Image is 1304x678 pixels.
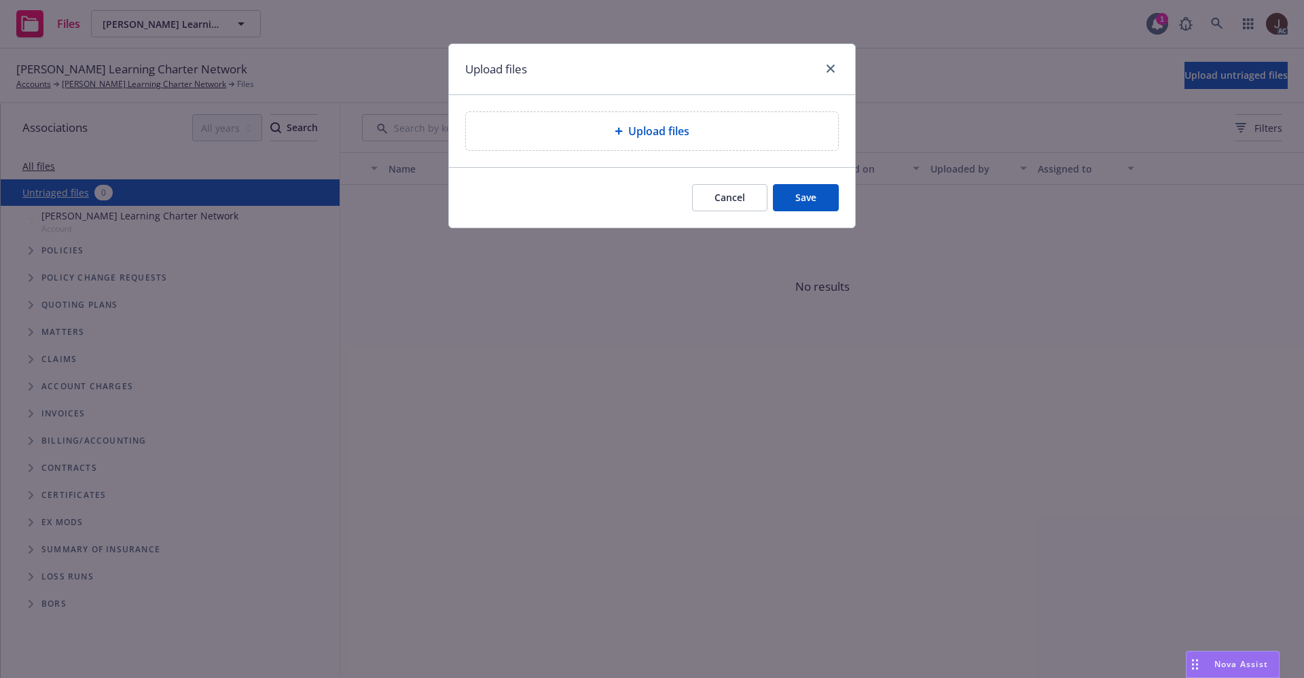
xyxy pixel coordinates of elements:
div: Upload files [465,111,839,151]
button: Save [773,184,839,211]
button: Cancel [692,184,767,211]
span: Nova Assist [1214,658,1268,670]
h1: Upload files [465,60,527,78]
div: Drag to move [1187,652,1203,677]
button: Nova Assist [1186,651,1280,678]
a: close [822,60,839,77]
span: Upload files [628,123,689,139]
